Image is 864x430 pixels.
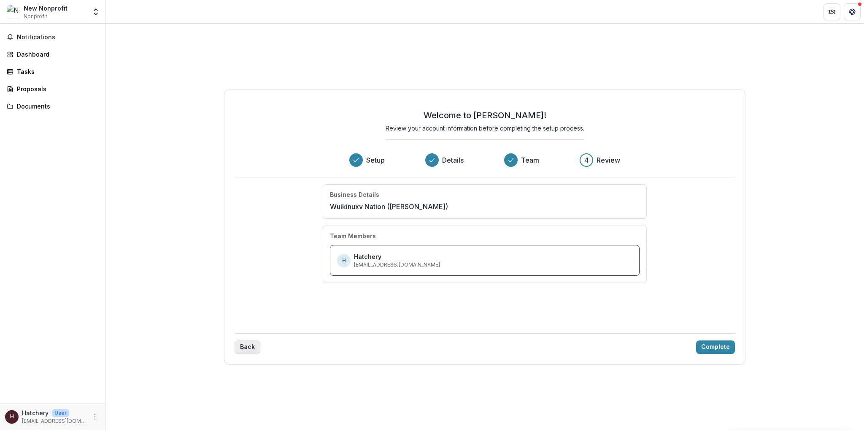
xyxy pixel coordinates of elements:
[3,65,102,79] a: Tasks
[3,99,102,113] a: Documents
[24,13,47,20] span: Nonprofit
[24,4,67,13] div: New Nonprofit
[90,3,102,20] button: Open entity switcher
[424,110,546,120] h2: Welcome to [PERSON_NAME]!
[3,82,102,96] a: Proposals
[17,102,95,111] div: Documents
[17,34,98,41] span: Notifications
[17,50,95,59] div: Dashboard
[342,257,346,264] p: H
[3,30,102,44] button: Notifications
[330,191,379,199] h4: Business Details
[52,409,69,417] p: User
[22,417,86,425] p: [EMAIL_ADDRESS][DOMAIN_NAME]
[584,155,589,165] div: 4
[330,233,376,240] h4: Team Members
[597,155,620,165] h3: Review
[386,124,584,133] p: Review your account information before completing the setup process.
[349,153,620,167] div: Progress
[90,412,100,422] button: More
[844,3,861,20] button: Get Help
[330,201,448,212] p: Wuikinuxv Nation ([PERSON_NAME])
[17,67,95,76] div: Tasks
[354,261,440,269] p: [EMAIL_ADDRESS][DOMAIN_NAME]
[823,3,840,20] button: Partners
[354,252,381,261] p: Hatchery
[7,5,20,19] img: New Nonprofit
[22,408,49,417] p: Hatchery
[521,155,539,165] h3: Team
[696,340,735,354] button: Complete
[10,414,14,419] div: Hatchery
[3,47,102,61] a: Dashboard
[366,155,385,165] h3: Setup
[235,340,260,354] button: Back
[17,84,95,93] div: Proposals
[442,155,464,165] h3: Details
